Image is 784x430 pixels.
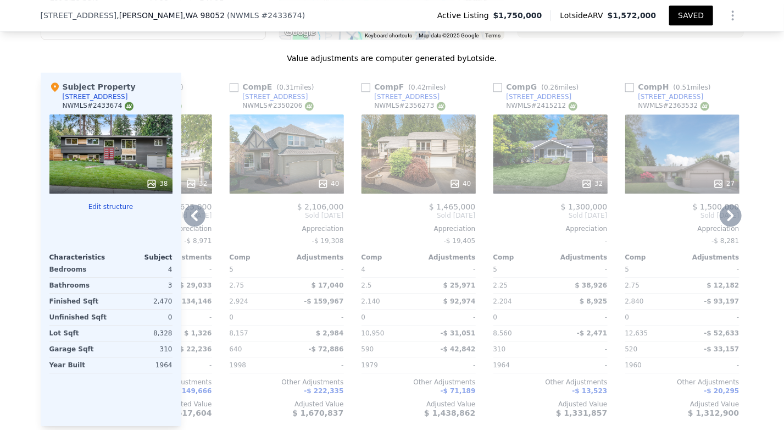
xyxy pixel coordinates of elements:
span: , [PERSON_NAME] [116,10,225,21]
div: Adjustments [419,253,476,262]
span: ( miles) [273,84,319,91]
div: Other Adjustments [230,378,344,387]
div: 40 [318,178,339,189]
div: - [289,262,344,277]
span: ( miles) [669,84,715,91]
div: [STREET_ADDRESS] [638,92,704,101]
div: Adjusted Value [625,400,739,409]
div: Comp [625,253,682,262]
a: [STREET_ADDRESS] [362,92,440,101]
div: Comp [362,253,419,262]
div: ( ) [227,10,305,21]
span: Lotside ARV [560,10,607,21]
span: Sold [DATE] [362,211,476,220]
span: $ 1,465,000 [429,202,476,211]
span: -$ 19,308 [312,237,344,245]
span: $ 25,971 [443,282,476,289]
span: 2,840 [625,297,644,305]
div: - [493,233,608,249]
div: 2.25 [493,278,548,293]
div: Comp [230,253,287,262]
span: 8,560 [493,329,512,337]
span: $ 1,300,000 [561,202,608,211]
span: $1,750,000 [493,10,542,21]
span: $ 1,500,000 [693,202,739,211]
div: NWMLS # 2350206 [243,101,314,111]
span: 590 [362,345,374,353]
div: Adjusted Value [230,400,344,409]
span: 0 [362,313,366,321]
div: - [553,310,608,325]
span: Active Listing [437,10,493,21]
div: Subject [111,253,173,262]
div: 27 [713,178,735,189]
span: -$ 13,523 [572,387,608,395]
span: -$ 222,335 [304,387,343,395]
span: $ 1,670,837 [292,409,343,417]
span: $ 12,182 [707,282,739,289]
div: Adjusted Value [362,400,476,409]
div: Lot Sqft [49,326,109,341]
button: SAVED [669,5,713,25]
div: 2.75 [230,278,285,293]
div: Adjustments [551,253,608,262]
div: Comp G [493,81,583,92]
span: Sold [DATE] [493,211,608,220]
span: -$ 8,281 [711,237,739,245]
div: - [553,262,608,277]
div: 1979 [362,357,416,373]
span: -$ 72,886 [309,345,344,353]
div: - [289,310,344,325]
span: 520 [625,345,638,353]
div: Value adjustments are computer generated by Lotside . [41,53,744,64]
span: 2,140 [362,297,380,305]
div: - [553,341,608,357]
span: 0.26 [544,84,559,91]
span: 5 [493,266,498,273]
div: - [553,357,608,373]
span: -$ 20,295 [704,387,739,395]
div: 1960 [625,357,680,373]
a: Terms (opens in new tab) [486,32,501,38]
div: 32 [186,178,207,189]
div: Appreciation [493,224,608,233]
div: [STREET_ADDRESS] [375,92,440,101]
div: Comp [493,253,551,262]
span: -$ 52,633 [704,329,739,337]
span: 5 [625,266,630,273]
span: Map data ©2025 Google [419,32,479,38]
div: Appreciation [230,224,344,233]
span: 10,950 [362,329,385,337]
img: Google [282,25,318,40]
span: -$ 71,189 [441,387,476,395]
span: 8,157 [230,329,248,337]
div: 2.75 [625,278,680,293]
div: 4 [113,262,173,277]
span: 310 [493,345,506,353]
span: -$ 8,971 [184,237,212,245]
div: Adjustments [155,253,212,262]
span: -$ 93,197 [704,297,739,305]
button: Show Options [722,4,744,26]
div: NWMLS # 2433674 [63,101,134,111]
div: 3 [113,278,173,293]
span: -$ 149,666 [172,387,212,395]
div: - [157,310,212,325]
div: [STREET_ADDRESS] [507,92,572,101]
div: Unfinished Sqft [49,310,109,325]
div: - [289,357,344,373]
span: $1,572,000 [608,11,657,20]
img: NWMLS Logo [569,102,577,111]
span: 0.42 [411,84,426,91]
span: $ 134,146 [175,297,212,305]
span: 5 [230,266,234,273]
div: Appreciation [362,224,476,233]
span: 0 [625,313,630,321]
span: $ 2,106,000 [297,202,344,211]
span: NWMLS [230,11,259,20]
div: Other Adjustments [625,378,739,387]
div: NWMLS # 2363532 [638,101,709,111]
div: Bedrooms [49,262,109,277]
div: NWMLS # 2415212 [507,101,577,111]
span: 12,635 [625,329,648,337]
